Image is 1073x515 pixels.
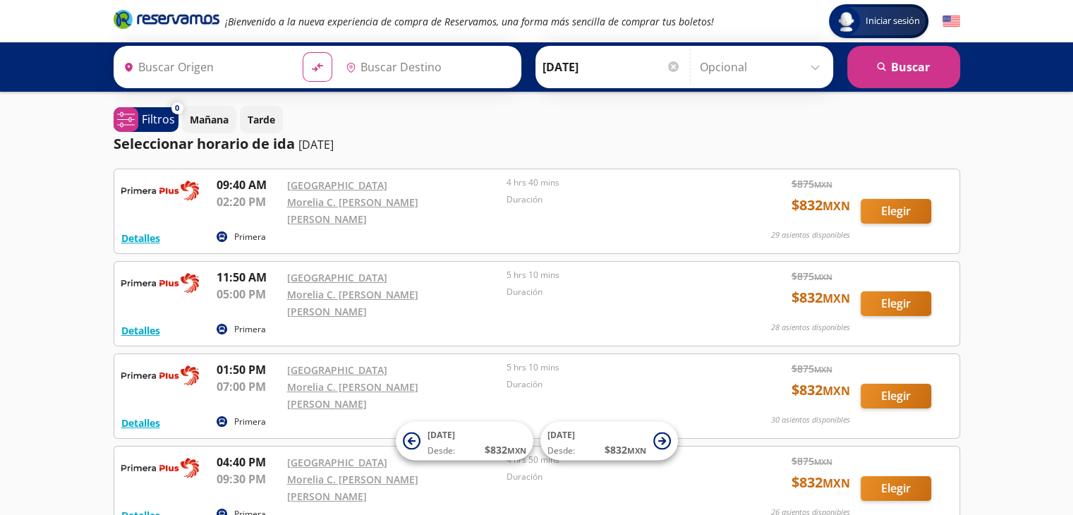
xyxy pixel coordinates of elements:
a: [GEOGRAPHIC_DATA] [287,271,387,284]
p: 09:30 PM [217,471,280,487]
p: 07:00 PM [217,378,280,395]
input: Opcional [700,49,826,85]
span: $ 832 [485,442,526,457]
p: Duración [507,193,720,206]
button: 0Filtros [114,107,178,132]
small: MXN [507,445,526,456]
span: $ 832 [605,442,646,457]
span: $ 832 [792,380,850,401]
small: MXN [823,475,850,491]
span: 0 [175,102,179,114]
a: Brand Logo [114,8,219,34]
span: [DATE] [428,429,455,441]
input: Elegir Fecha [542,49,681,85]
a: Morelia C. [PERSON_NAME] [PERSON_NAME] [287,195,418,226]
img: RESERVAMOS [121,269,199,297]
p: Duración [507,471,720,483]
p: 05:00 PM [217,286,280,303]
button: Elegir [861,476,931,501]
small: MXN [823,198,850,214]
p: 5 hrs 10 mins [507,269,720,281]
p: Primera [234,323,266,336]
span: $ 875 [792,361,832,376]
span: $ 832 [792,195,850,216]
p: Seleccionar horario de ida [114,133,295,154]
a: [GEOGRAPHIC_DATA] [287,456,387,469]
small: MXN [814,272,832,282]
img: RESERVAMOS [121,176,199,205]
p: 02:20 PM [217,193,280,210]
span: Desde: [547,444,575,457]
span: $ 875 [792,269,832,284]
p: 5 hrs 10 mins [507,361,720,374]
span: $ 875 [792,454,832,468]
small: MXN [814,179,832,190]
button: Elegir [861,199,931,224]
p: 01:50 PM [217,361,280,378]
p: Duración [507,286,720,298]
p: [DATE] [298,136,334,153]
button: Tarde [240,106,283,133]
p: 09:40 AM [217,176,280,193]
button: Elegir [861,291,931,316]
small: MXN [814,456,832,467]
p: Filtros [142,111,175,128]
p: Tarde [248,112,275,127]
p: Primera [234,416,266,428]
span: $ 832 [792,287,850,308]
span: Iniciar sesión [860,14,926,28]
p: 28 asientos disponibles [771,322,850,334]
span: $ 832 [792,472,850,493]
a: [GEOGRAPHIC_DATA] [287,363,387,377]
img: RESERVAMOS [121,361,199,389]
small: MXN [823,383,850,399]
span: $ 875 [792,176,832,191]
button: Detalles [121,323,160,338]
button: English [942,13,960,30]
span: Desde: [428,444,455,457]
button: Buscar [847,46,960,88]
p: Primera [234,231,266,243]
input: Buscar Destino [340,49,514,85]
button: Elegir [861,384,931,408]
em: ¡Bienvenido a la nueva experiencia de compra de Reservamos, una forma más sencilla de comprar tus... [225,15,714,28]
p: 04:40 PM [217,454,280,471]
p: 11:50 AM [217,269,280,286]
small: MXN [627,445,646,456]
p: Duración [507,378,720,391]
a: [GEOGRAPHIC_DATA] [287,178,387,192]
small: MXN [814,364,832,375]
button: Mañana [182,106,236,133]
a: Morelia C. [PERSON_NAME] [PERSON_NAME] [287,473,418,503]
button: Detalles [121,231,160,246]
button: Detalles [121,416,160,430]
a: Morelia C. [PERSON_NAME] [PERSON_NAME] [287,288,418,318]
button: [DATE]Desde:$832MXN [396,422,533,461]
a: Morelia C. [PERSON_NAME] [PERSON_NAME] [287,380,418,411]
p: 29 asientos disponibles [771,229,850,241]
p: 30 asientos disponibles [771,414,850,426]
span: [DATE] [547,429,575,441]
i: Brand Logo [114,8,219,30]
img: RESERVAMOS [121,454,199,482]
small: MXN [823,291,850,306]
button: [DATE]Desde:$832MXN [540,422,678,461]
p: 4 hrs 40 mins [507,176,720,189]
input: Buscar Origen [118,49,291,85]
p: Mañana [190,112,229,127]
